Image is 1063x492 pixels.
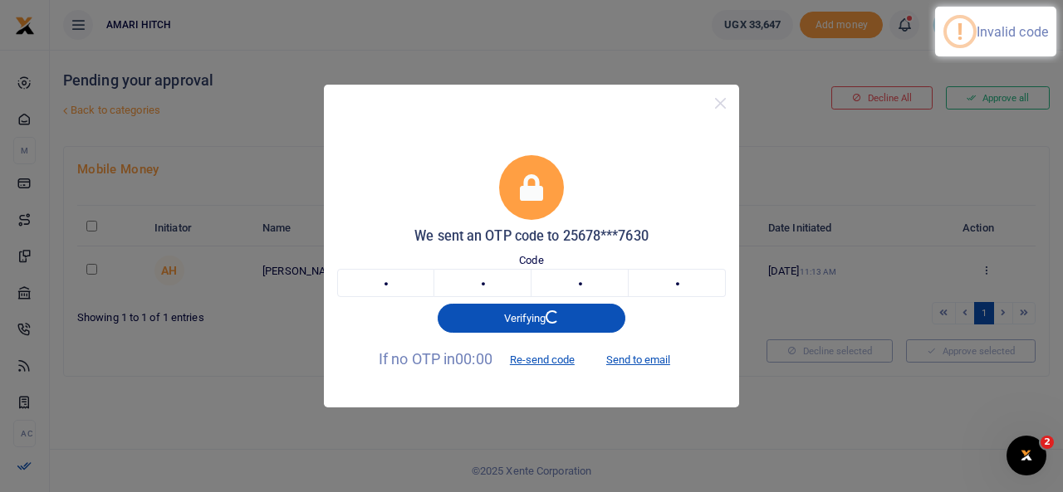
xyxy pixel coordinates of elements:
span: 2 [1041,436,1054,449]
button: Send to email [592,346,684,374]
button: Close [708,91,732,115]
button: Verifying [438,304,625,333]
div: Invalid code [977,24,1048,40]
button: Re-send code [496,346,589,374]
span: If no OTP in [379,350,589,368]
div: ! [957,18,963,45]
iframe: Intercom live chat [1007,436,1046,475]
span: 00:00 [455,350,492,368]
h5: We sent an OTP code to 25678***7630 [337,228,726,245]
label: Code [519,252,543,269]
